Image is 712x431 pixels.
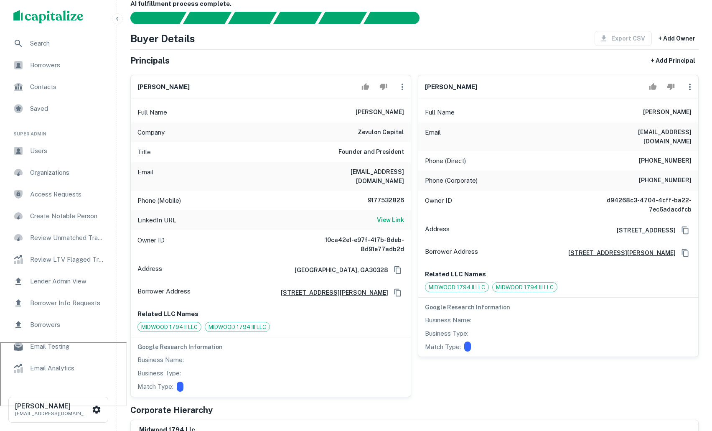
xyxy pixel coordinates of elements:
[7,380,110,400] a: SOS Search
[137,167,153,186] p: Email
[137,286,191,299] p: Borrower Address
[425,224,450,237] p: Address
[7,141,110,161] a: Users
[562,248,676,258] a: [STREET_ADDRESS][PERSON_NAME]
[639,176,692,186] h6: [PHONE_NUMBER]
[425,82,477,92] h6: [PERSON_NAME]
[7,228,110,248] a: Review Unmatched Transactions
[137,128,165,138] p: Company
[228,12,277,24] div: Documents found, AI parsing details...
[648,53,699,68] button: + Add Principal
[130,31,195,46] h4: Buyer Details
[7,77,110,97] a: Contacts
[7,163,110,183] a: Organizations
[364,12,430,24] div: AI fulfillment process complete.
[425,128,441,146] p: Email
[30,168,105,178] span: Organizations
[7,293,110,313] a: Borrower Info Requests
[30,276,105,286] span: Lender Admin View
[425,329,468,339] p: Business Type:
[646,79,660,95] button: Accept
[183,12,231,24] div: Your request is received and processing...
[425,342,461,352] p: Match Type:
[425,176,478,186] p: Phone (Corporate)
[30,146,105,156] span: Users
[679,247,692,259] button: Copy Address
[30,298,105,308] span: Borrower Info Requests
[30,38,105,48] span: Search
[7,55,110,75] a: Borrowers
[7,358,110,378] a: Email Analytics
[30,342,105,352] span: Email Testing
[30,255,105,265] span: Review LTV Flagged Transactions
[130,404,213,416] h5: Corporate Hierarchy
[7,337,110,357] a: Email Testing
[356,107,404,117] h6: [PERSON_NAME]
[655,31,699,46] button: + Add Owner
[7,99,110,119] a: Saved
[120,12,183,24] div: Sending borrower request to AI...
[338,147,404,157] h6: Founder and President
[664,79,678,95] button: Reject
[137,215,176,225] p: LinkedIn URL
[591,196,692,214] h6: d94268c3-4704-4cff-ba22-7ec6adacdfcb
[205,323,270,332] span: MIDWOOD 1794 III LLC
[425,269,692,279] p: Related LLC Names
[137,309,404,319] p: Related LLC Names
[425,303,692,312] h6: Google Research Information
[288,265,388,275] h6: [GEOGRAPHIC_DATA], GA30328
[7,206,110,226] a: Create Notable Person
[30,363,105,373] span: Email Analytics
[30,82,105,92] span: Contacts
[137,342,404,352] h6: Google Research Information
[137,82,190,92] h6: [PERSON_NAME]
[7,184,110,204] a: Access Requests
[30,233,105,243] span: Review Unmatched Transactions
[639,156,692,166] h6: [PHONE_NUMBER]
[274,288,388,297] a: [STREET_ADDRESS][PERSON_NAME]
[610,226,676,235] a: [STREET_ADDRESS]
[392,264,404,276] button: Copy Address
[425,196,452,214] p: Owner ID
[304,235,404,254] h6: 10ca42e1-e97f-417b-8deb-8d91e77adb2d
[130,54,170,67] h5: Principals
[377,215,404,224] h6: View Link
[7,250,110,270] a: Review LTV Flagged Transactions
[7,33,110,54] a: Search
[137,107,167,117] p: Full Name
[137,147,151,157] p: Title
[7,271,110,291] a: Lender Admin View
[273,12,322,24] div: Principals found, AI now looking for contact information...
[425,315,471,325] p: Business Name:
[425,247,478,259] p: Borrower Address
[30,189,105,199] span: Access Requests
[304,167,404,186] h6: [EMAIL_ADDRESS][DOMAIN_NAME]
[8,397,108,423] button: [PERSON_NAME][EMAIL_ADDRESS][DOMAIN_NAME]
[392,286,404,299] button: Copy Address
[7,315,110,335] a: Borrowers
[358,79,373,95] button: Accept
[425,107,455,117] p: Full Name
[643,107,692,117] h6: [PERSON_NAME]
[30,320,105,330] span: Borrowers
[493,283,557,292] span: MIDWOOD 1794 III LLC
[30,104,105,114] span: Saved
[13,10,84,23] img: capitalize-logo.png
[137,355,184,365] p: Business Name:
[30,211,105,221] span: Create Notable Person
[138,323,201,332] span: MIDWOOD 1794 II LLC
